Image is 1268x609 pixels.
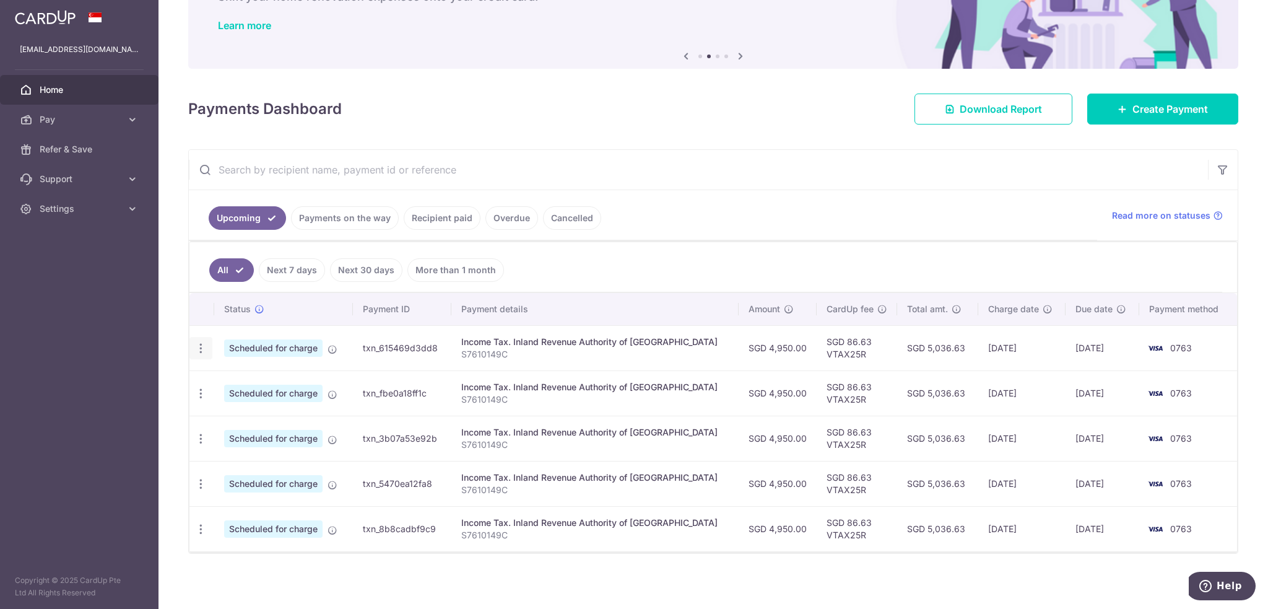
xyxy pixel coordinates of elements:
img: Bank Card [1143,386,1168,401]
span: Home [40,84,121,96]
a: Next 7 days [259,258,325,282]
div: Income Tax. Inland Revenue Authority of [GEOGRAPHIC_DATA] [461,517,729,529]
img: Bank Card [1143,341,1168,356]
td: txn_5470ea12fa8 [353,461,451,506]
a: Payments on the way [291,206,399,230]
iframe: Opens a widget where you can find more information [1189,572,1256,603]
span: Read more on statuses [1112,209,1210,222]
td: SGD 86.63 VTAX25R [817,506,897,551]
a: Read more on statuses [1112,209,1223,222]
span: Scheduled for charge [224,430,323,447]
th: Payment method [1139,293,1237,325]
span: Settings [40,203,121,215]
span: Scheduled for charge [224,340,323,357]
a: Recipient paid [404,206,480,230]
td: SGD 4,950.00 [739,416,817,461]
span: Scheduled for charge [224,475,323,493]
p: S7610149C [461,393,729,406]
td: SGD 5,036.63 [897,325,978,370]
input: Search by recipient name, payment id or reference [189,150,1208,190]
span: 0763 [1170,343,1192,353]
h4: Payments Dashboard [188,98,342,120]
div: Income Tax. Inland Revenue Authority of [GEOGRAPHIC_DATA] [461,381,729,393]
span: 0763 [1170,388,1192,398]
p: S7610149C [461,529,729,541]
td: SGD 4,950.00 [739,506,817,551]
td: SGD 86.63 VTAX25R [817,325,897,370]
a: Download Report [914,94,1072,125]
td: SGD 4,950.00 [739,461,817,506]
span: Status [224,303,251,315]
td: txn_fbe0a18ff1c [353,370,451,416]
th: Payment ID [353,293,451,325]
td: [DATE] [978,416,1066,461]
a: Create Payment [1087,94,1238,125]
span: Scheduled for charge [224,520,323,538]
span: 0763 [1170,524,1192,534]
td: SGD 5,036.63 [897,461,978,506]
td: SGD 5,036.63 [897,506,978,551]
a: Cancelled [543,206,601,230]
span: CardUp fee [827,303,874,315]
td: [DATE] [1066,461,1139,506]
a: Overdue [485,206,538,230]
img: Bank Card [1143,522,1168,537]
div: Income Tax. Inland Revenue Authority of [GEOGRAPHIC_DATA] [461,336,729,348]
span: 0763 [1170,433,1192,444]
a: More than 1 month [407,258,504,282]
td: SGD 86.63 VTAX25R [817,370,897,416]
td: [DATE] [978,506,1066,551]
p: [EMAIL_ADDRESS][DOMAIN_NAME] [20,43,139,56]
td: SGD 86.63 VTAX25R [817,416,897,461]
img: Bank Card [1143,431,1168,446]
span: Pay [40,113,121,126]
td: SGD 5,036.63 [897,416,978,461]
td: SGD 4,950.00 [739,325,817,370]
th: Payment details [451,293,739,325]
a: Upcoming [209,206,286,230]
span: Create Payment [1132,102,1208,116]
p: S7610149C [461,484,729,496]
span: Support [40,173,121,185]
span: Total amt. [907,303,948,315]
p: S7610149C [461,348,729,361]
td: txn_8b8cadbf9c9 [353,506,451,551]
img: Bank Card [1143,476,1168,491]
a: All [209,258,254,282]
td: [DATE] [978,370,1066,416]
td: SGD 4,950.00 [739,370,817,416]
span: Amount [749,303,780,315]
td: txn_3b07a53e92b [353,416,451,461]
td: [DATE] [978,325,1066,370]
span: Download Report [960,102,1042,116]
p: S7610149C [461,439,729,451]
span: Due date [1075,303,1113,315]
img: CardUp [15,10,76,25]
span: Charge date [988,303,1039,315]
span: 0763 [1170,478,1192,489]
td: txn_615469d3dd8 [353,325,451,370]
div: Income Tax. Inland Revenue Authority of [GEOGRAPHIC_DATA] [461,426,729,439]
span: Scheduled for charge [224,385,323,402]
td: [DATE] [1066,506,1139,551]
a: Next 30 days [330,258,402,282]
a: Learn more [218,19,271,32]
span: Refer & Save [40,143,121,156]
td: [DATE] [1066,325,1139,370]
td: [DATE] [978,461,1066,506]
td: SGD 5,036.63 [897,370,978,416]
td: SGD 86.63 VTAX25R [817,461,897,506]
div: Income Tax. Inland Revenue Authority of [GEOGRAPHIC_DATA] [461,471,729,484]
td: [DATE] [1066,416,1139,461]
td: [DATE] [1066,370,1139,416]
